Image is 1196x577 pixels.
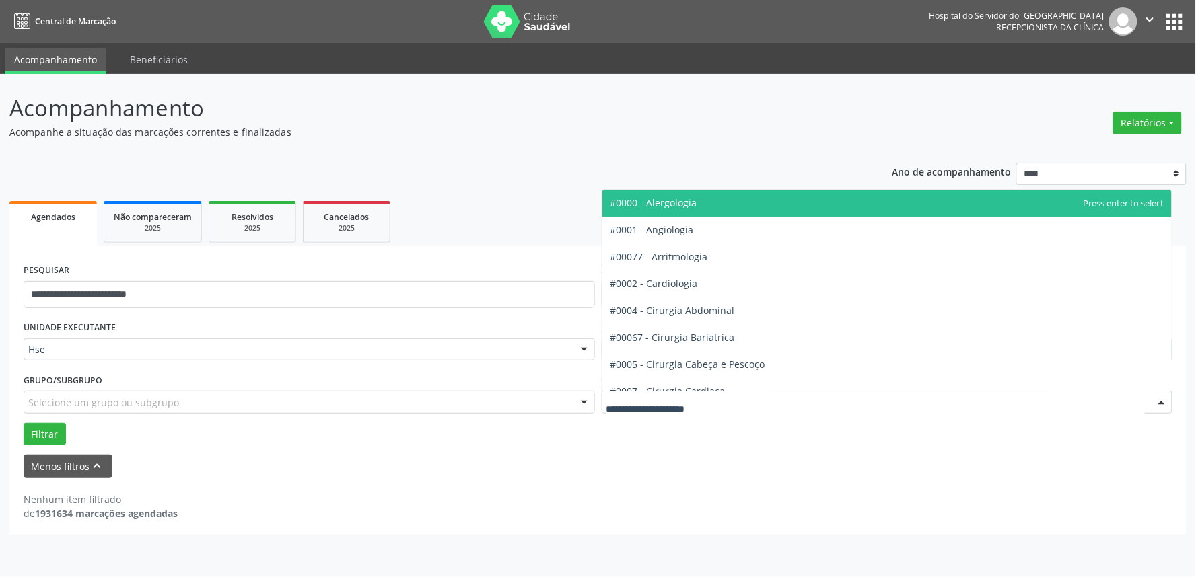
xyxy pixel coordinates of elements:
[1163,10,1187,34] button: apps
[313,223,380,233] div: 2025
[24,506,178,521] div: de
[28,343,567,356] span: Hse
[1143,12,1158,27] i: 
[28,395,179,410] span: Selecione um grupo ou subgrupo
[35,507,178,520] strong: 1931634 marcações agendadas
[9,91,833,125] p: Acompanhamento
[24,317,116,338] label: UNIDADE EXECUTANTE
[929,10,1104,22] div: Hospital do Servidor do [GEOGRAPHIC_DATA]
[24,260,69,281] label: PESQUISAR
[1137,7,1163,36] button: 
[1113,112,1182,134] button: Relatórios
[24,455,112,478] button: Menos filtroskeyboard_arrow_up
[610,196,697,209] span: #0000 - Alergologia
[997,22,1104,33] span: Recepcionista da clínica
[610,385,726,397] span: #0007 - Cirurgia Cardiaca
[610,250,708,263] span: #00077 - Arritmologia
[114,223,192,233] div: 2025
[31,211,75,223] span: Agendados
[114,211,192,223] span: Não compareceram
[219,223,286,233] div: 2025
[610,304,735,317] span: #0004 - Cirurgia Abdominal
[9,125,833,139] p: Acompanhe a situação das marcações correntes e finalizadas
[1109,7,1137,36] img: img
[610,358,765,371] span: #0005 - Cirurgia Cabeça e Pescoço
[610,223,694,236] span: #0001 - Angiologia
[24,370,102,391] label: Grupo/Subgrupo
[610,331,735,344] span: #00067 - Cirurgia Bariatrica
[90,459,105,473] i: keyboard_arrow_up
[24,423,66,446] button: Filtrar
[610,277,698,290] span: #0002 - Cardiologia
[35,15,116,27] span: Central de Marcação
[324,211,370,223] span: Cancelados
[120,48,197,71] a: Beneficiários
[9,10,116,32] a: Central de Marcação
[24,492,178,506] div: Nenhum item filtrado
[5,48,106,74] a: Acompanhamento
[232,211,273,223] span: Resolvidos
[892,163,1012,180] p: Ano de acompanhamento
